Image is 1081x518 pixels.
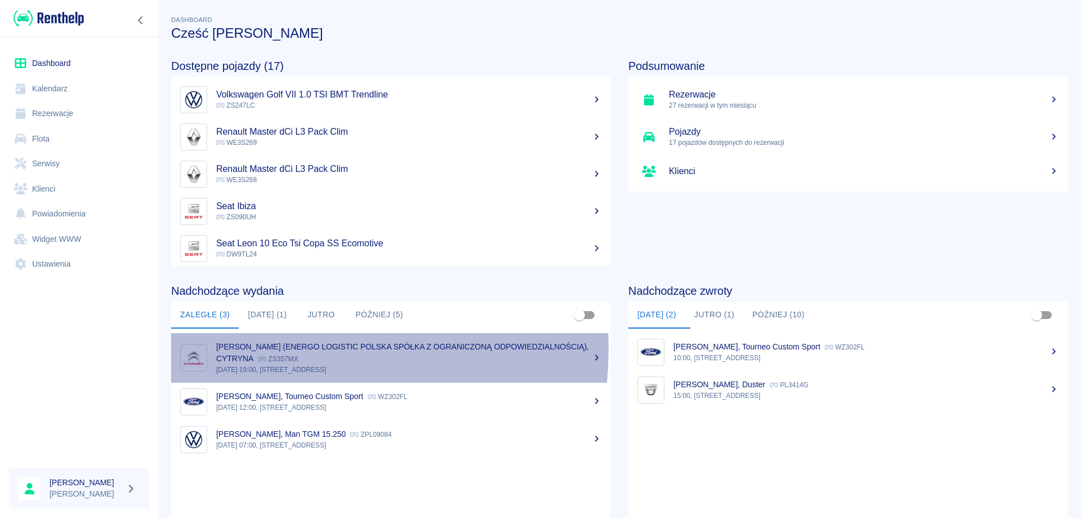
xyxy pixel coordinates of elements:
p: 15:00, [STREET_ADDRESS] [673,391,1058,401]
a: ImageRenault Master dCi L3 Pack Clim WE3S269 [171,118,610,156]
a: Widget WWW [9,227,149,252]
p: [PERSON_NAME], Man TGM 15.250 [216,430,346,439]
h5: Renault Master dCi L3 Pack Clim [216,126,601,138]
p: ZPL09084 [350,431,391,439]
a: Image[PERSON_NAME], Man TGM 15.250 ZPL09084[DATE] 07:00, [STREET_ADDRESS] [171,420,610,458]
a: Dashboard [9,51,149,76]
h5: Pojazdy [669,126,1058,138]
p: [PERSON_NAME], Duster [673,380,765,389]
h5: Volkswagen Golf VII 1.0 TSI BMT Trendline [216,89,601,100]
button: [DATE] (2) [628,302,685,329]
span: Pokaż przypisane tylko do mnie [1026,304,1047,326]
button: Później (5) [347,302,413,329]
img: Image [183,391,204,413]
p: [DATE] 07:00, [STREET_ADDRESS] [216,440,601,450]
h3: Cześć [PERSON_NAME] [171,25,1067,41]
h5: Seat Leon 10 Eco Tsi Copa SS Ecomotive [216,238,601,249]
span: WE3S268 [216,176,257,184]
span: ZS090UH [216,213,256,221]
a: Rezerwacje27 rezerwacji w tym miesiącu [628,81,1067,118]
p: WZ302FL [825,343,865,351]
a: Renthelp logo [9,9,84,28]
button: Jutro [296,302,347,329]
img: Renthelp logo [14,9,84,28]
h4: Nadchodzące wydania [171,284,610,298]
h5: Rezerwacje [669,89,1058,100]
h6: [PERSON_NAME] [50,477,122,488]
button: [DATE] (1) [239,302,296,329]
img: Image [183,429,204,450]
p: [PERSON_NAME], Tourneo Custom Sport [216,392,363,401]
p: [DATE] 12:00, [STREET_ADDRESS] [216,402,601,413]
p: WZ302FL [368,393,408,401]
a: Serwisy [9,151,149,176]
a: ImageVolkswagen Golf VII 1.0 TSI BMT Trendline ZS247LC [171,81,610,118]
a: Klienci [9,176,149,202]
a: ImageSeat Ibiza ZS090UH [171,193,610,230]
p: [PERSON_NAME], Tourneo Custom Sport [673,342,820,351]
a: Ustawienia [9,251,149,277]
button: Zaległe (3) [171,302,239,329]
a: Klienci [628,156,1067,187]
span: ZS247LC [216,101,255,109]
p: 17 pojazdów dostępnych do rezerwacji [669,138,1058,148]
button: Jutro (1) [685,302,743,329]
img: Image [183,347,204,369]
a: Image[PERSON_NAME], Tourneo Custom Sport WZ302FL10:00, [STREET_ADDRESS] [628,333,1067,371]
img: Image [183,89,204,110]
p: PL3414G [770,381,808,389]
a: Flota [9,126,149,152]
a: Image[PERSON_NAME] (ENERGO LOGISTIC POLSKA SPÓŁKA Z OGRANICZONĄ ODPOWIEDZIALNOŚCIĄ), CYTRYNA ZS35... [171,333,610,383]
a: Rezerwacje [9,101,149,126]
h5: Klienci [669,166,1058,177]
img: Image [640,379,662,401]
span: Pokaż przypisane tylko do mnie [569,304,590,326]
p: [PERSON_NAME] (ENERGO LOGISTIC POLSKA SPÓŁKA Z OGRANICZONĄ ODPOWIEDZIALNOŚCIĄ), CYTRYNA [216,342,589,363]
p: ZS357MX [258,355,298,363]
p: 10:00, [STREET_ADDRESS] [673,353,1058,363]
img: Image [640,342,662,363]
p: [PERSON_NAME] [50,488,122,500]
span: DW9TL24 [216,250,257,258]
a: ImageSeat Leon 10 Eco Tsi Copa SS Ecomotive DW9TL24 [171,230,610,267]
span: Dashboard [171,16,212,23]
a: Pojazdy17 pojazdów dostępnych do rezerwacji [628,118,1067,156]
a: Powiadomienia [9,201,149,227]
button: Później (10) [743,302,814,329]
h4: Nadchodzące zwroty [628,284,1067,298]
img: Image [183,238,204,259]
h5: Renault Master dCi L3 Pack Clim [216,163,601,175]
img: Image [183,163,204,185]
img: Image [183,201,204,222]
a: Image[PERSON_NAME], Tourneo Custom Sport WZ302FL[DATE] 12:00, [STREET_ADDRESS] [171,383,610,420]
button: Zwiń nawigację [132,13,149,28]
h4: Podsumowanie [628,59,1067,73]
p: [DATE] 19:00, [STREET_ADDRESS] [216,365,601,375]
a: ImageRenault Master dCi L3 Pack Clim WE3S268 [171,156,610,193]
span: WE3S269 [216,139,257,147]
img: Image [183,126,204,148]
a: Image[PERSON_NAME], Duster PL3414G15:00, [STREET_ADDRESS] [628,371,1067,409]
h4: Dostępne pojazdy (17) [171,59,610,73]
a: Kalendarz [9,76,149,101]
p: 27 rezerwacji w tym miesiącu [669,100,1058,110]
h5: Seat Ibiza [216,201,601,212]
